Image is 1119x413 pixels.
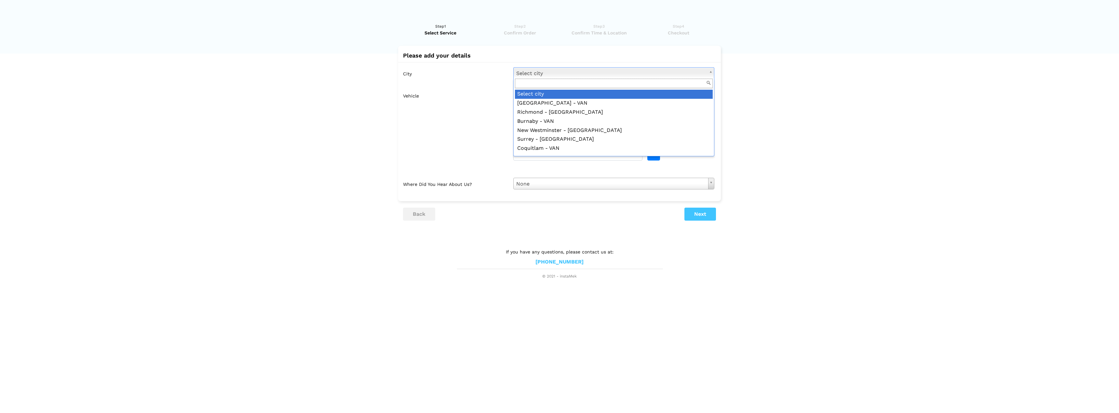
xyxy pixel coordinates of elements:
[515,99,713,108] div: [GEOGRAPHIC_DATA] - VAN
[515,90,713,99] div: Select city
[515,144,713,153] div: Coquitlam - VAN
[515,126,713,135] div: New Westminster - [GEOGRAPHIC_DATA]
[515,153,713,162] div: Port Coquitlam - VAN
[515,117,713,126] div: Burnaby - VAN
[515,108,713,117] div: Richmond - [GEOGRAPHIC_DATA]
[515,135,713,144] div: Surrey - [GEOGRAPHIC_DATA]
